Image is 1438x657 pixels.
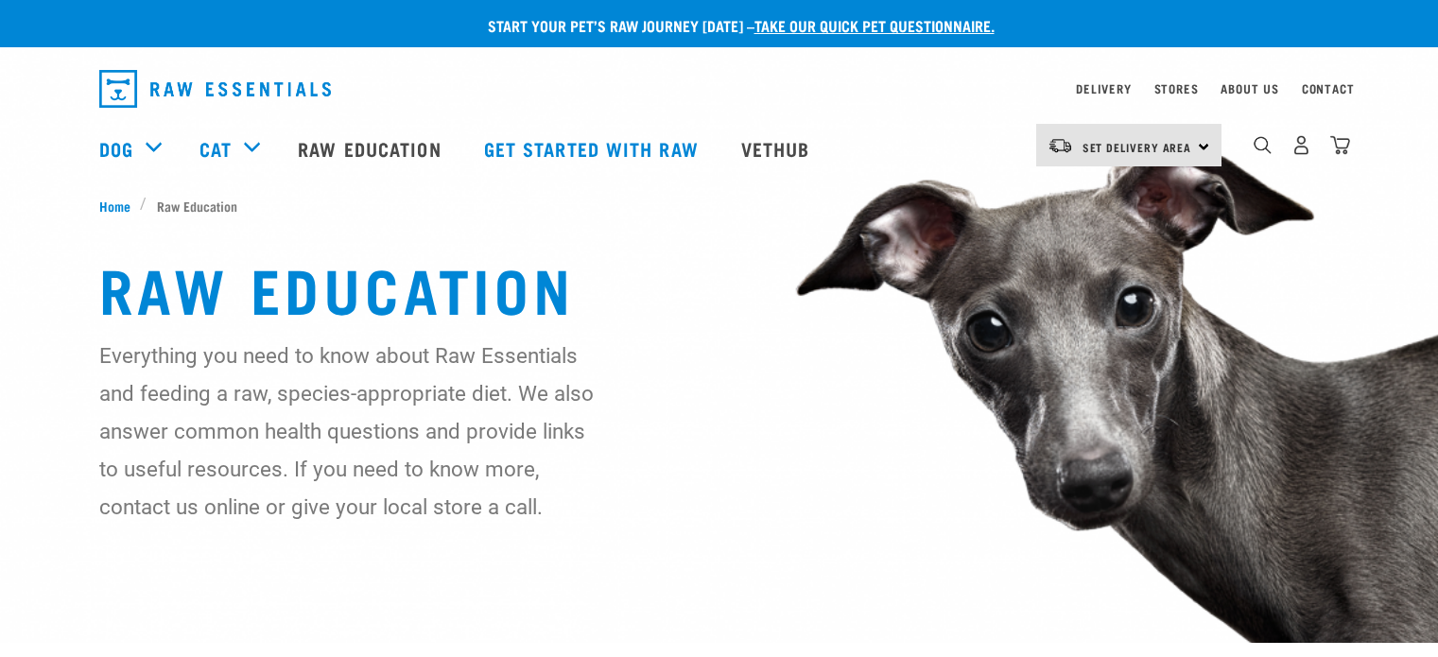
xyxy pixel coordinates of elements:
[754,21,995,29] a: take our quick pet questionnaire.
[1154,85,1199,92] a: Stores
[99,196,130,216] span: Home
[1330,135,1350,155] img: home-icon@2x.png
[84,62,1355,115] nav: dropdown navigation
[99,337,596,526] p: Everything you need to know about Raw Essentials and feeding a raw, species-appropriate diet. We ...
[1254,136,1272,154] img: home-icon-1@2x.png
[99,196,1340,216] nav: breadcrumbs
[1048,137,1073,154] img: van-moving.png
[99,70,331,108] img: Raw Essentials Logo
[1083,144,1192,150] span: Set Delivery Area
[1302,85,1355,92] a: Contact
[99,134,133,163] a: Dog
[1221,85,1278,92] a: About Us
[465,111,722,186] a: Get started with Raw
[1076,85,1131,92] a: Delivery
[199,134,232,163] a: Cat
[99,196,141,216] a: Home
[99,253,1340,321] h1: Raw Education
[279,111,464,186] a: Raw Education
[722,111,834,186] a: Vethub
[1291,135,1311,155] img: user.png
